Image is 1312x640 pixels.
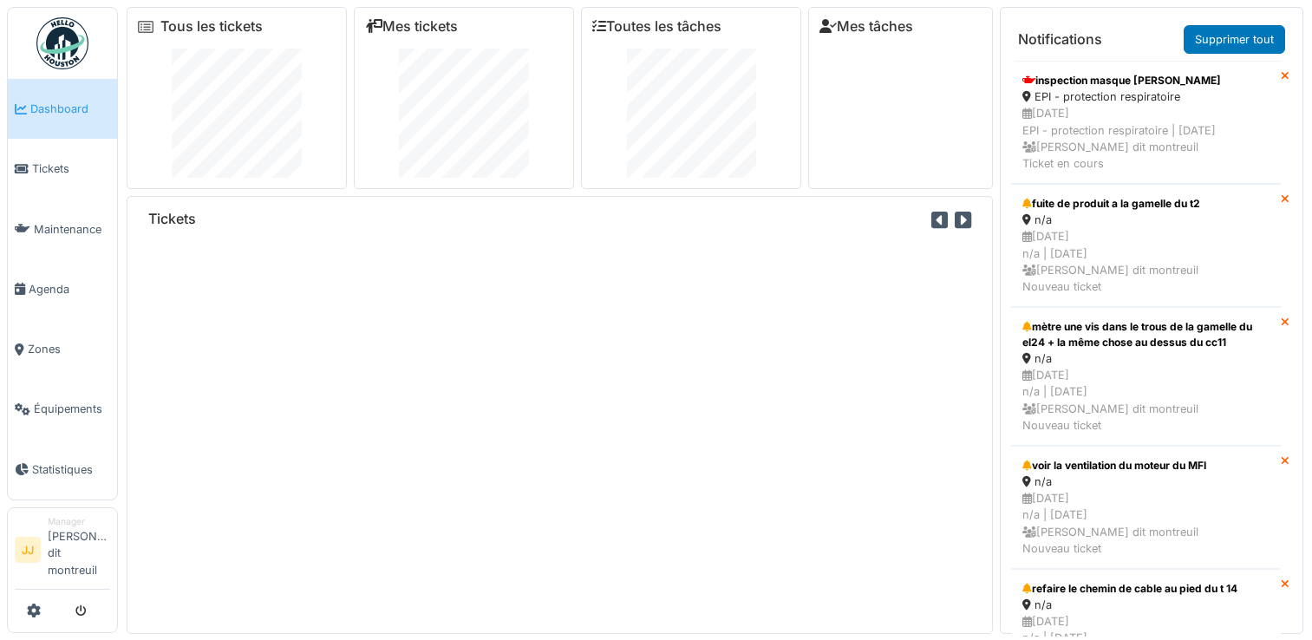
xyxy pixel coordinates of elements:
a: Zones [8,319,117,379]
a: Mes tâches [819,18,913,35]
a: Statistiques [8,440,117,500]
a: fuite de produit a la gamelle du t2 n/a [DATE]n/a | [DATE] [PERSON_NAME] dit montreuilNouveau ticket [1011,184,1281,307]
a: Agenda [8,259,117,319]
div: [DATE] n/a | [DATE] [PERSON_NAME] dit montreuil Nouveau ticket [1022,367,1270,434]
a: Supprimer tout [1184,25,1285,54]
div: [DATE] n/a | [DATE] [PERSON_NAME] dit montreuil Nouveau ticket [1022,490,1270,557]
div: n/a [1022,473,1270,490]
img: Badge_color-CXgf-gQk.svg [36,17,88,69]
span: Dashboard [30,101,110,117]
a: JJ Manager[PERSON_NAME] dit montreuil [15,515,110,590]
div: voir la ventilation du moteur du MFI [1022,458,1270,473]
div: n/a [1022,597,1270,613]
div: mètre une vis dans le trous de la gamelle du el24 + la même chose au dessus du cc11 [1022,319,1270,350]
div: [DATE] EPI - protection respiratoire | [DATE] [PERSON_NAME] dit montreuil Ticket en cours [1022,105,1270,172]
span: Agenda [29,281,110,297]
a: Toutes les tâches [592,18,721,35]
span: Maintenance [34,221,110,238]
div: refaire le chemin de cable au pied du t 14 [1022,581,1270,597]
li: [PERSON_NAME] dit montreuil [48,515,110,585]
div: inspection masque [PERSON_NAME] [1022,73,1270,88]
a: voir la ventilation du moteur du MFI n/a [DATE]n/a | [DATE] [PERSON_NAME] dit montreuilNouveau ti... [1011,446,1281,569]
div: Manager [48,515,110,528]
div: n/a [1022,350,1270,367]
span: Tickets [32,160,110,177]
li: JJ [15,537,41,563]
a: mètre une vis dans le trous de la gamelle du el24 + la même chose au dessus du cc11 n/a [DATE]n/a... [1011,307,1281,446]
a: Dashboard [8,79,117,139]
a: Tous les tickets [160,18,263,35]
div: [DATE] n/a | [DATE] [PERSON_NAME] dit montreuil Nouveau ticket [1022,228,1270,295]
div: n/a [1022,212,1270,228]
span: Équipements [34,401,110,417]
h6: Notifications [1018,31,1102,48]
a: Équipements [8,379,117,439]
div: EPI - protection respiratoire [1022,88,1270,105]
a: Maintenance [8,199,117,259]
a: Mes tickets [365,18,458,35]
a: Tickets [8,139,117,199]
span: Statistiques [32,461,110,478]
div: fuite de produit a la gamelle du t2 [1022,196,1270,212]
h6: Tickets [148,211,196,227]
a: inspection masque [PERSON_NAME] EPI - protection respiratoire [DATE]EPI - protection respiratoire... [1011,61,1281,184]
span: Zones [28,341,110,357]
